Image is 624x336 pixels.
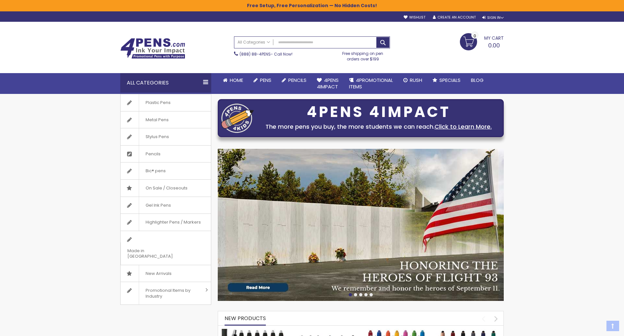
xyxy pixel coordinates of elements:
span: Metal Pens [139,111,175,128]
a: Plastic Pens [121,94,211,111]
a: Wishlist [404,15,425,20]
span: Promotional Items by Industry [139,282,203,304]
a: Promotional Items by Industry [121,282,211,304]
span: Gel Ink Pens [139,197,177,214]
span: All Categories [238,40,270,45]
span: Pens [260,77,271,84]
a: 0.00 0 [460,33,504,49]
span: Highlighter Pens / Markers [139,214,207,231]
span: - Call Now! [240,51,292,57]
span: 0 [474,33,476,39]
a: Rush [398,73,427,87]
img: 4Pens Custom Pens and Promotional Products [120,38,185,59]
a: Custom Soft Touch Metal Pen - Stylus Top [293,329,358,334]
a: All Categories [234,37,273,47]
a: New Arrivals [121,265,211,282]
span: Plastic Pens [139,94,177,111]
div: 4PENS 4IMPACT [257,105,500,119]
img: /blog/post/patriot-day-reflection.html [218,149,504,301]
span: New Products [225,315,266,322]
div: prev [478,313,489,324]
a: Made in [GEOGRAPHIC_DATA] [121,231,211,265]
img: four_pen_logo.png [221,103,254,133]
span: On Sale / Closeouts [139,180,194,197]
a: Top [606,321,619,331]
span: Made in [GEOGRAPHIC_DATA] [121,242,195,265]
a: 4PROMOTIONALITEMS [344,73,398,94]
span: 4PROMOTIONAL ITEMS [349,77,393,90]
a: The Barton Custom Pens Special Offer [221,329,286,334]
span: 0.00 [488,41,500,49]
a: Pens [248,73,277,87]
span: Pencils [288,77,306,84]
a: On Sale / Closeouts [121,180,211,197]
span: New Arrivals [139,265,178,282]
a: Click to Learn More. [435,123,492,131]
div: The more pens you buy, the more students we can reach. [257,122,500,131]
div: All Categories [120,73,211,93]
a: 4Pens4impact [312,73,344,94]
a: Pencils [121,146,211,162]
div: next [490,313,502,324]
span: 4Pens 4impact [317,77,339,90]
a: Specials [427,73,466,87]
a: Metal Pens [121,111,211,128]
a: Blog [466,73,489,87]
div: Free shipping on pen orders over $199 [336,48,390,61]
a: Ellipse Softy Rose Gold Classic with Stylus Pen - Silver Laser [435,329,500,334]
a: Highlighter Pens / Markers [121,214,211,231]
span: Rush [410,77,422,84]
a: Bic® pens [121,162,211,179]
span: Home [230,77,243,84]
div: Sign In [482,15,504,20]
span: Pencils [139,146,167,162]
a: (888) 88-4PENS [240,51,271,57]
span: Bic® pens [139,162,172,179]
a: Pencils [277,73,312,87]
span: Stylus Pens [139,128,175,145]
a: Home [218,73,248,87]
a: Gel Ink Pens [121,197,211,214]
span: Specials [439,77,461,84]
a: Create an Account [433,15,476,20]
a: Stylus Pens [121,128,211,145]
a: Ellipse Softy Brights with Stylus Pen - Laser [364,329,429,334]
span: Blog [471,77,484,84]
